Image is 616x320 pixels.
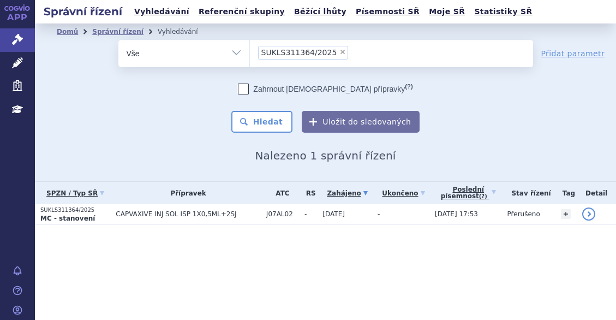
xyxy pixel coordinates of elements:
[57,28,78,35] a: Domů
[261,182,299,204] th: ATC
[502,182,555,204] th: Stav řízení
[291,4,350,19] a: Běžící lhůty
[110,182,261,204] th: Přípravek
[435,182,502,204] a: Poslednípísemnost(?)
[35,4,131,19] h2: Správní řízení
[507,210,540,218] span: Přerušeno
[231,111,293,133] button: Hledat
[255,149,396,162] span: Nalezeno 1 správní řízení
[116,210,261,218] span: CAPVAXIVE INJ SOL ISP 1X0,5ML+2SJ
[322,210,345,218] span: [DATE]
[195,4,288,19] a: Referenční skupiny
[238,84,412,94] label: Zahrnout [DEMOGRAPHIC_DATA] přípravky
[378,210,380,218] span: -
[405,83,412,90] abbr: (?)
[40,186,110,201] a: SPZN / Typ SŘ
[261,49,337,56] span: SUKLS311364/2025
[40,206,110,214] p: SUKLS311364/2025
[426,4,468,19] a: Moje SŘ
[299,182,317,204] th: RS
[378,186,429,201] a: Ukončeno
[158,23,212,40] li: Vyhledávání
[131,4,193,19] a: Vyhledávání
[304,210,317,218] span: -
[471,4,535,19] a: Statistiky SŘ
[322,186,372,201] a: Zahájeno
[561,209,571,219] a: +
[352,4,423,19] a: Písemnosti SŘ
[577,182,616,204] th: Detail
[555,182,577,204] th: Tag
[582,208,595,221] a: detail
[40,215,95,222] strong: MC - stanovení
[351,45,357,59] input: SUKLS311364/2025
[92,28,143,35] a: Správní řízení
[266,210,299,218] span: J07AL02
[479,193,487,200] abbr: (?)
[302,111,420,133] button: Uložit do sledovaných
[435,210,478,218] span: [DATE] 17:53
[339,49,346,55] span: ×
[541,48,605,59] a: Přidat parametr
